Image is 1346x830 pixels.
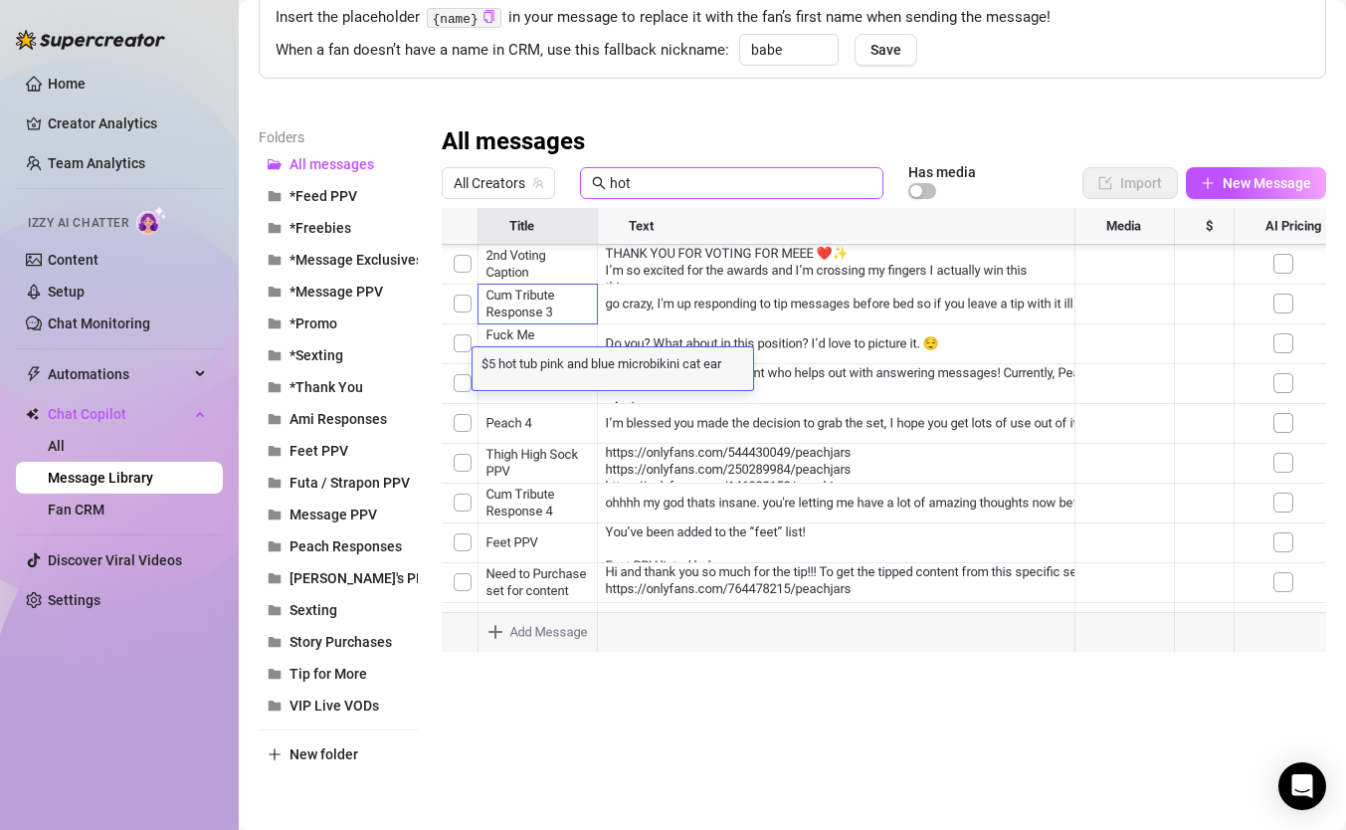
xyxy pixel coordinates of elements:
button: All messages [259,148,418,180]
span: folder [268,571,282,585]
span: New Message [1223,175,1311,191]
button: *Feed PPV [259,180,418,212]
a: Message Library [48,470,153,486]
article: Folders [259,126,418,148]
span: folder-open [268,157,282,171]
a: Setup [48,284,85,300]
a: Team Analytics [48,155,145,171]
span: *Message PPV [289,284,383,300]
button: Ami Responses [259,403,418,435]
span: Futa / Strapon PPV [289,475,410,491]
span: folder [268,221,282,235]
span: folder [268,476,282,490]
span: All Creators [454,168,543,198]
span: When a fan doesn’t have a name in CRM, use this fallback nickname: [276,39,729,63]
button: *Sexting [259,339,418,371]
span: folder [268,667,282,681]
button: VIP Live VODs [259,690,418,722]
span: folder [268,412,282,426]
span: Sexting [289,602,337,618]
button: New folder [259,738,418,770]
button: [PERSON_NAME]'s PPV Messages [259,562,418,594]
a: Creator Analytics [48,107,207,139]
span: Save [870,42,901,58]
span: *Message Exclusives [289,252,423,268]
span: Feet PPV [289,443,348,459]
button: Futa / Strapon PPV [259,467,418,499]
span: *Thank You [289,379,363,395]
a: Content [48,252,98,268]
span: Ami Responses [289,411,387,427]
div: Open Intercom Messenger [1278,762,1326,810]
span: Story Purchases [289,634,392,650]
button: *Message PPV [259,276,418,308]
span: *Freebies [289,220,351,236]
span: folder [268,603,282,617]
span: Message PPV [289,507,377,522]
a: Fan CRM [48,502,104,518]
span: folder [268,635,282,649]
span: team [532,177,544,189]
span: Izzy AI Chatter [28,214,128,233]
span: copy [482,10,495,23]
a: Chat Monitoring [48,315,150,331]
span: Chat Copilot [48,398,189,430]
img: logo-BBDzfeDw.svg [16,30,165,50]
span: New folder [289,746,358,762]
a: Settings [48,592,100,608]
img: AI Chatter [136,206,167,235]
span: folder [268,508,282,521]
button: Import [1082,167,1178,199]
span: folder [268,316,282,330]
span: folder [268,348,282,362]
span: *Feed PPV [289,188,357,204]
span: folder [268,285,282,299]
span: plus [1201,176,1215,190]
span: *Promo [289,315,337,331]
span: thunderbolt [26,366,42,382]
span: folder [268,539,282,553]
img: Chat Copilot [26,407,39,421]
span: Peach Responses [289,538,402,554]
span: Tip for More [289,666,367,682]
button: *Promo [259,308,418,339]
button: Click to Copy [482,10,495,25]
button: *Thank You [259,371,418,403]
button: *Freebies [259,212,418,244]
article: Has media [908,166,976,178]
button: Sexting [259,594,418,626]
code: {name} [427,8,501,29]
span: plus [268,747,282,761]
span: [PERSON_NAME]'s PPV Messages [289,570,501,586]
button: New Message [1186,167,1326,199]
span: search [592,176,606,190]
span: folder [268,189,282,203]
h3: All messages [442,126,585,158]
span: *Sexting [289,347,343,363]
button: Message PPV [259,499,418,530]
span: VIP Live VODs [289,698,379,714]
a: Discover Viral Videos [48,552,182,568]
span: folder [268,380,282,394]
textarea: $5 hot tub pink and blue microbikini cat ear beanie [473,353,753,371]
span: All messages [289,156,374,172]
button: Save [855,34,917,66]
button: Tip for More [259,658,418,690]
span: folder [268,444,282,458]
a: All [48,438,65,454]
span: Automations [48,358,189,390]
span: Insert the placeholder in your message to replace it with the fan’s first name when sending the m... [276,6,1309,30]
input: Search messages [610,172,871,194]
span: folder [268,253,282,267]
button: Feet PPV [259,435,418,467]
button: *Message Exclusives [259,244,418,276]
button: Story Purchases [259,626,418,658]
span: folder [268,699,282,713]
button: Peach Responses [259,530,418,562]
a: Home [48,76,86,92]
